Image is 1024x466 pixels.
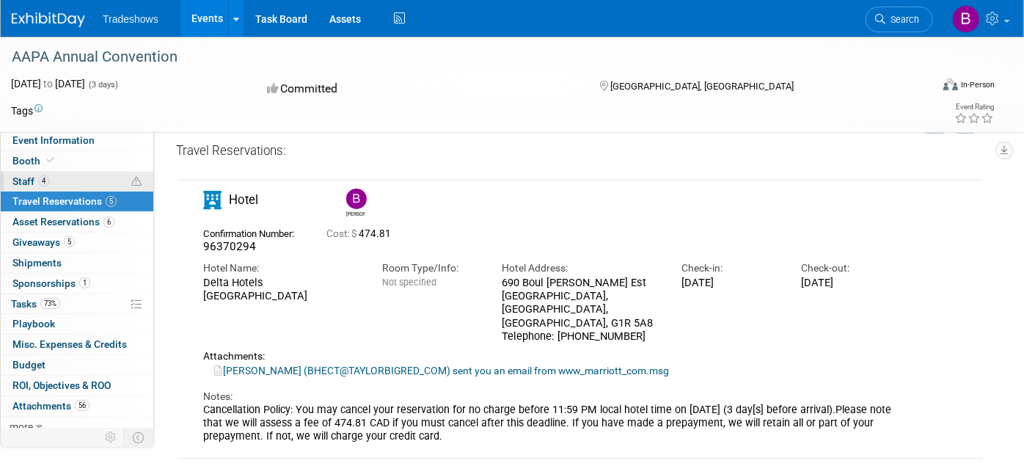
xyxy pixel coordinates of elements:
div: In-Person [960,79,995,90]
a: Booth [1,151,153,171]
div: Event Format [849,76,995,98]
span: Giveaways [12,236,75,248]
a: ROI, Objectives & ROO [1,376,153,396]
div: Travel Reservations: [176,142,984,165]
span: Staff [12,175,49,187]
div: Room Type/Info: [383,261,480,275]
div: Notes: [203,390,899,404]
a: Asset Reservations6 [1,212,153,232]
a: Travel Reservations5 [1,192,153,211]
span: 6 [103,216,114,227]
div: [DATE] [681,276,779,289]
span: Tradeshows [103,13,158,25]
div: AAPA Annual Convention [7,44,911,70]
span: (3 days) [87,80,118,90]
span: [GEOGRAPHIC_DATA], [GEOGRAPHIC_DATA] [610,81,794,92]
a: more [1,417,153,437]
a: Event Information [1,131,153,150]
a: Misc. Expenses & Credits [1,335,153,354]
span: Event Information [12,134,95,146]
td: Personalize Event Tab Strip [98,428,124,447]
a: Playbook [1,314,153,334]
span: Search [885,14,919,25]
a: Giveaways5 [1,233,153,252]
span: 73% [40,298,60,309]
a: Staff4 [1,172,153,192]
a: Tasks73% [1,294,153,314]
div: Delta Hotels [GEOGRAPHIC_DATA] [203,276,361,303]
a: Budget [1,355,153,375]
span: [DATE] [DATE] [11,78,85,90]
span: Hotel [229,192,258,207]
div: 690 Boul [PERSON_NAME] Est [GEOGRAPHIC_DATA], [GEOGRAPHIC_DATA], [GEOGRAPHIC_DATA], G1R 5A8 Telep... [502,276,660,343]
span: 1 [79,277,90,288]
span: Potential Scheduling Conflict -- at least one attendee is tagged in another overlapping event. [131,175,142,189]
div: Benjamin Hecht [343,189,368,218]
span: Cost: $ [326,228,359,239]
span: Shipments [12,257,62,269]
span: 474.81 [326,228,397,239]
span: ROI, Objectives & ROO [12,379,111,391]
span: Not specified [383,277,437,288]
a: Shipments [1,253,153,273]
div: Check-in: [681,261,779,275]
div: Hotel Address: [502,261,660,275]
img: ExhibitDay [12,12,85,27]
div: Confirmation Number: [203,224,304,240]
a: Search [866,7,933,32]
div: Check-out: [801,261,899,275]
span: Attachments [12,400,89,412]
span: 5 [106,196,117,207]
a: Attachments56 [1,396,153,416]
div: Cancellation Policy: You may cancel your reservation for no charge before 11:59 PM local hotel ti... [203,404,899,443]
img: Benjamin Hecht [346,189,367,209]
span: Travel Reservations [12,195,117,207]
div: Event Rating [954,103,994,111]
img: Barry Black [952,5,980,33]
i: Hotel [203,191,222,209]
div: [DATE] [801,276,899,289]
span: Playbook [12,318,55,330]
div: Committed [263,76,576,102]
img: Format-Inperson.png [943,79,958,90]
span: Budget [12,359,45,371]
span: Booth [12,155,57,167]
span: 4 [38,175,49,186]
td: Toggle Event Tabs [124,428,154,447]
i: Booth reservation complete [47,156,54,164]
a: Sponsorships1 [1,274,153,294]
a: [PERSON_NAME] (BHECT@TAYLORBIGRED_COM) sent you an email from www_marriott_com.msg [214,365,669,376]
span: Misc. Expenses & Credits [12,338,127,350]
div: Attachments: [203,350,899,363]
div: Hotel Name: [203,261,361,275]
span: to [41,78,55,90]
span: Sponsorships [12,277,90,289]
span: Asset Reservations [12,216,114,227]
span: 56 [75,400,89,411]
span: more [10,421,33,432]
td: Tags [11,103,43,118]
span: 96370294 [203,240,256,253]
span: Tasks [11,298,60,310]
span: 5 [64,236,75,247]
div: Benjamin Hecht [346,209,365,218]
